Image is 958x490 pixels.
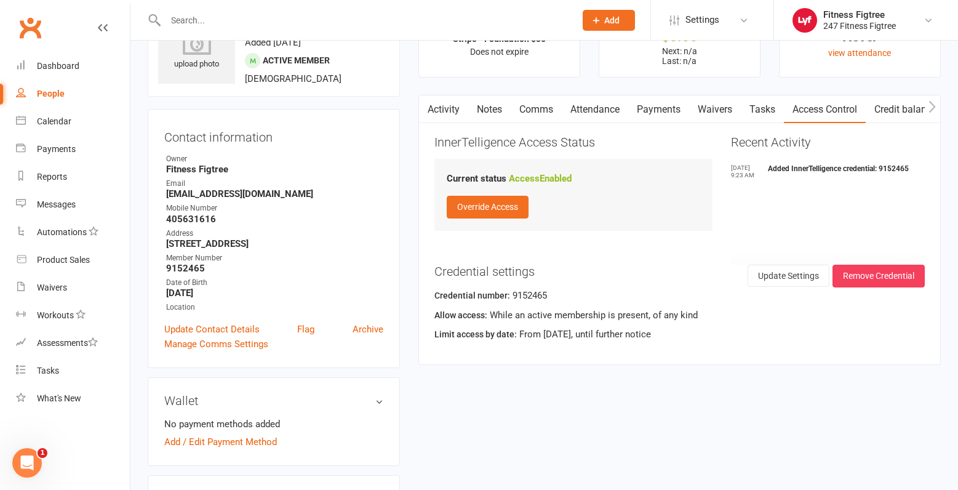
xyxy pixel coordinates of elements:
a: People [16,80,130,108]
div: Member Number [166,252,383,264]
div: Date of Birth [166,277,383,289]
img: thumb_image1753610192.png [792,8,817,33]
label: Allow access: [434,308,487,322]
a: Notes [468,95,511,124]
div: From [DATE], until further notice [434,327,925,346]
div: Never [791,30,929,43]
span: Does not expire [470,47,529,57]
strong: Current status [447,173,506,184]
span: Active member [263,55,330,65]
h3: Contact information [164,126,383,144]
a: Tasks [16,357,130,385]
strong: Access Enabled [509,173,572,184]
button: Update Settings [748,265,829,287]
div: Address [166,228,383,239]
span: Add [604,15,620,25]
a: Reports [16,163,130,191]
a: Assessments [16,329,130,357]
a: Activity [419,95,468,124]
div: Workouts [37,310,74,320]
a: Credit balance [866,95,945,124]
span: [DEMOGRAPHIC_DATA] [245,73,341,84]
div: Assessments [37,338,98,348]
h3: Credential settings [434,265,925,278]
div: Messages [37,199,76,209]
div: Product Sales [37,255,90,265]
li: No payment methods added [164,417,383,432]
a: Attendance [562,95,628,124]
div: 9152465 [434,288,925,307]
button: Remove Credential [832,265,925,287]
h3: Wallet [164,394,383,408]
a: Comms [511,95,562,124]
div: upload photo [158,30,235,71]
div: Mobile Number [166,203,383,214]
div: Calendar [37,116,71,126]
a: Calendar [16,108,130,135]
a: What's New [16,385,130,412]
div: Waivers [37,283,67,292]
strong: [STREET_ADDRESS] [166,238,383,249]
a: Manage Comms Settings [164,337,268,351]
button: Add [583,10,635,31]
span: Settings [685,6,719,34]
a: Add / Edit Payment Method [164,435,277,449]
a: Dashboard [16,52,130,80]
h3: Recent Activity [731,135,925,149]
a: Payments [628,95,689,124]
time: Added [DATE] [245,37,301,48]
h3: InnerTelligence Access Status [434,135,713,149]
a: Payments [16,135,130,163]
div: Tasks [37,366,59,376]
div: Dashboard [37,61,79,71]
a: Product Sales [16,246,130,274]
strong: [DATE] [166,287,383,299]
div: $0.00 [610,30,749,43]
a: Waivers [689,95,741,124]
a: Tasks [741,95,784,124]
a: view attendance [828,48,891,58]
div: Automations [37,227,87,237]
a: Waivers [16,274,130,302]
a: Clubworx [15,12,46,43]
span: 1 [38,448,47,458]
strong: [EMAIL_ADDRESS][DOMAIN_NAME] [166,188,383,199]
div: What's New [37,393,81,403]
a: Access Control [784,95,866,124]
time: [DATE] 9:23 AM [731,164,762,179]
button: Override Access [447,196,529,218]
div: 247 Fitness Figtree [823,20,896,31]
a: Automations [16,219,130,246]
p: Next: n/a Last: n/a [610,46,749,66]
div: People [37,89,65,98]
a: Messages [16,191,130,219]
div: Owner [166,153,383,165]
div: While an active membership is present, of any kind [434,308,925,327]
iframe: Intercom live chat [12,448,42,478]
div: Payments [37,144,76,154]
strong: Fitness Figtree [166,164,383,175]
strong: 405631616 [166,214,383,225]
input: Search... [162,12,567,29]
a: Archive [353,322,383,337]
strong: 9152465 [166,263,383,274]
li: Added InnerTelligence credential: 9152465 [731,164,925,182]
div: Location [166,302,383,313]
a: Workouts [16,302,130,329]
a: Flag [297,322,314,337]
a: Update Contact Details [164,322,260,337]
div: Email [166,178,383,190]
label: Credential number: [434,289,510,302]
label: Limit access by date: [434,327,517,341]
div: Reports [37,172,67,182]
div: Fitness Figtree [823,9,896,20]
